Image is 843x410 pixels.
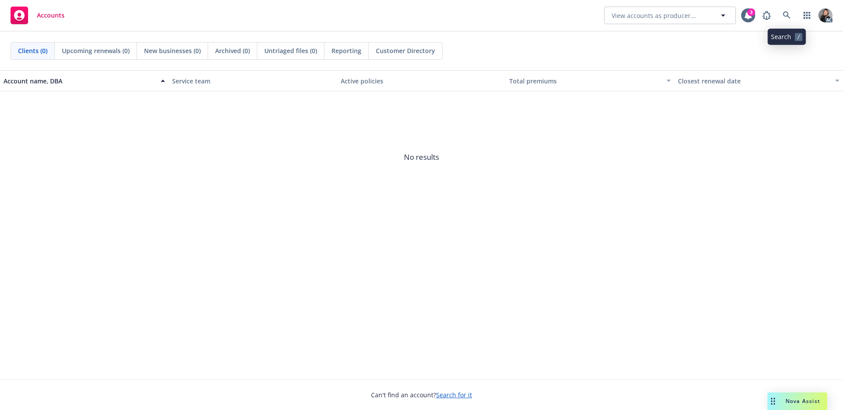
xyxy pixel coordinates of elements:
span: Untriaged files (0) [264,46,317,55]
button: Service team [169,70,337,91]
span: Accounts [37,12,65,19]
span: New businesses (0) [144,46,201,55]
div: Closest renewal date [678,76,830,86]
button: Nova Assist [767,392,827,410]
div: 3 [747,8,755,16]
a: Accounts [7,3,68,28]
div: Active policies [341,76,502,86]
div: Service team [172,76,334,86]
span: Customer Directory [376,46,435,55]
div: Drag to move [767,392,778,410]
span: Can't find an account? [371,390,472,399]
a: Report a Bug [758,7,775,24]
button: Total premiums [506,70,674,91]
button: View accounts as producer... [604,7,736,24]
a: Search [778,7,796,24]
span: Nova Assist [785,397,820,405]
div: Total premiums [509,76,661,86]
a: Switch app [798,7,816,24]
span: View accounts as producer... [612,11,696,20]
button: Active policies [337,70,506,91]
span: Clients (0) [18,46,47,55]
span: Upcoming renewals (0) [62,46,130,55]
button: Closest renewal date [674,70,843,91]
span: Archived (0) [215,46,250,55]
div: Account name, DBA [4,76,155,86]
a: Search for it [436,391,472,399]
span: Reporting [331,46,361,55]
img: photo [818,8,832,22]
